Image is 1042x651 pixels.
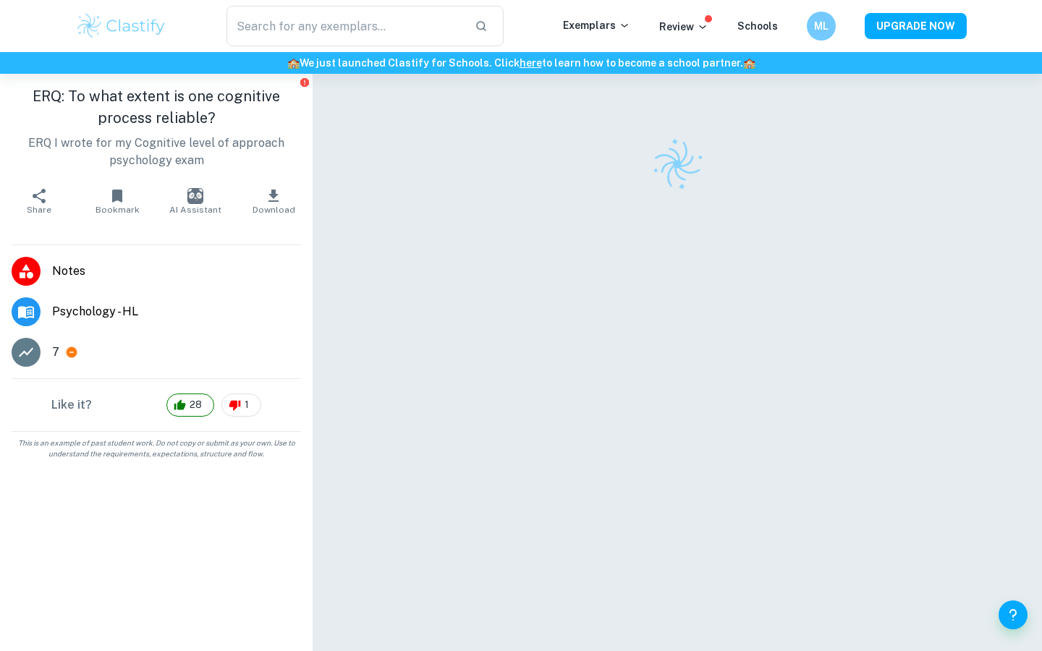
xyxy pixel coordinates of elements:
span: AI Assistant [169,205,221,215]
span: Share [27,205,51,215]
p: Review [659,19,708,35]
input: Search for any exemplars... [226,6,463,46]
h6: Like it? [51,396,92,414]
h1: ERQ: To what extent is one cognitive process reliable? [12,85,301,129]
h6: We just launched Clastify for Schools. Click to learn how to become a school partner. [3,55,1039,71]
span: 1 [237,398,257,412]
span: Notes [52,263,301,280]
span: Download [253,205,295,215]
button: Help and Feedback [999,600,1028,629]
p: 7 [52,344,59,361]
span: 🏫 [287,57,300,69]
span: This is an example of past student work. Do not copy or submit as your own. Use to understand the... [6,438,307,459]
a: Schools [737,20,778,32]
h6: ML [813,18,830,34]
img: Clastify logo [75,12,167,41]
button: Download [234,181,313,221]
button: AI Assistant [156,181,234,221]
button: Report issue [299,77,310,88]
img: AI Assistant [187,188,203,204]
span: 28 [182,398,210,412]
a: here [520,57,542,69]
p: Exemplars [563,17,630,33]
button: UPGRADE NOW [865,13,967,39]
span: Bookmark [96,205,140,215]
img: Clastify logo [643,129,712,199]
span: 🏫 [743,57,755,69]
div: 1 [221,393,261,417]
div: 28 [166,393,214,417]
p: ERQ I wrote for my Cognitive level of approach psychology exam [12,135,301,169]
button: Bookmark [78,181,156,221]
button: ML [807,12,836,41]
span: Psychology - HL [52,303,301,320]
